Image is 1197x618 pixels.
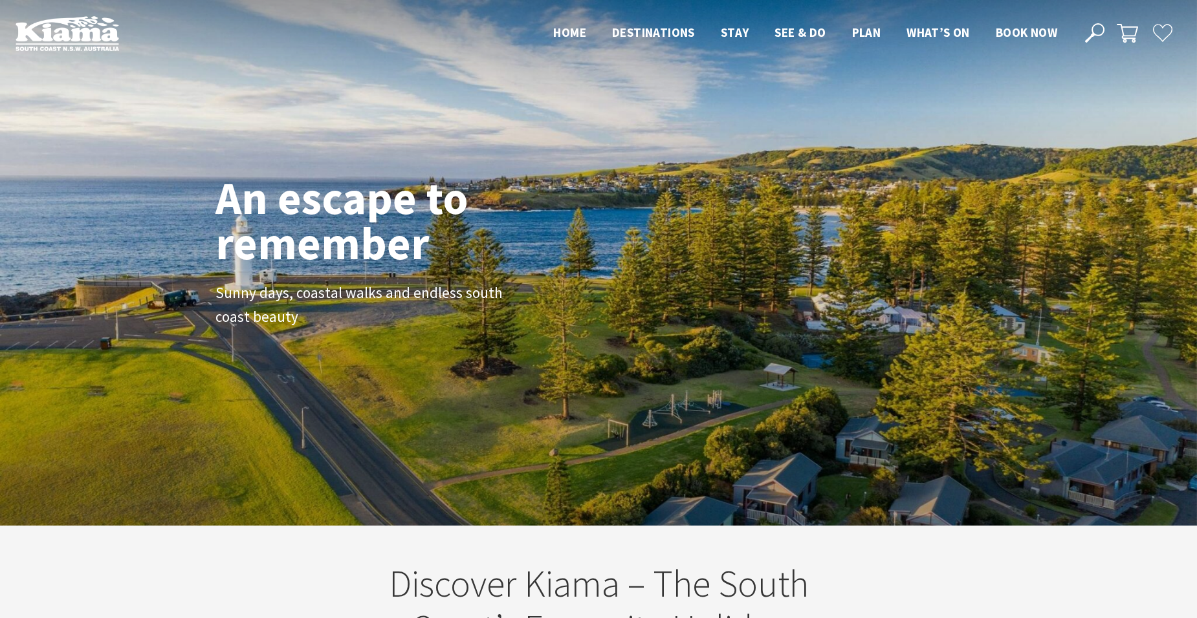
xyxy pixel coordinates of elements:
[996,25,1057,40] span: Book now
[16,16,119,51] img: Kiama Logo
[852,25,881,40] span: Plan
[612,25,695,40] span: Destinations
[540,23,1070,44] nav: Main Menu
[215,282,507,330] p: Sunny days, coastal walks and endless south coast beauty
[553,25,586,40] span: Home
[906,25,970,40] span: What’s On
[721,25,749,40] span: Stay
[774,25,826,40] span: See & Do
[215,176,571,266] h1: An escape to remember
